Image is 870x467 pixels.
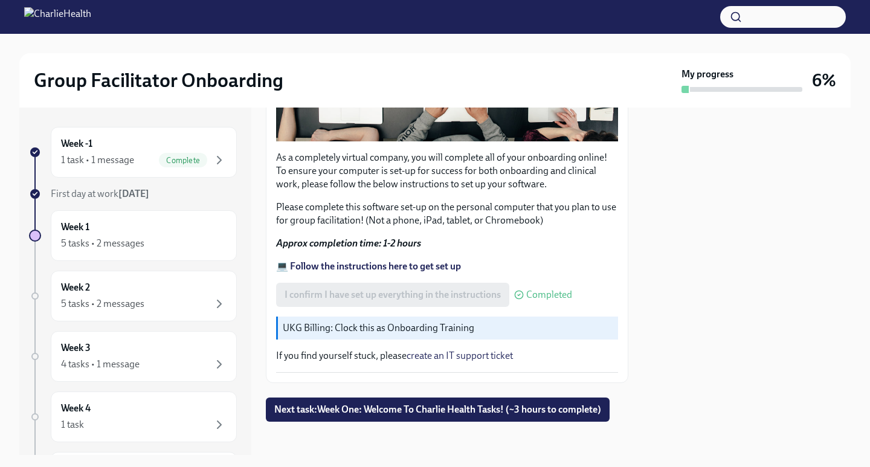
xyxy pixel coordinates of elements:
[61,153,134,167] div: 1 task • 1 message
[61,358,140,371] div: 4 tasks • 1 message
[276,201,618,227] p: Please complete this software set-up on the personal computer that you plan to use for group faci...
[266,398,610,422] button: Next task:Week One: Welcome To Charlie Health Tasks! (~3 hours to complete)
[526,290,572,300] span: Completed
[407,350,513,361] a: create an IT support ticket
[681,68,733,81] strong: My progress
[29,271,237,321] a: Week 25 tasks • 2 messages
[61,402,91,415] h6: Week 4
[29,391,237,442] a: Week 41 task
[29,331,237,382] a: Week 34 tasks • 1 message
[61,281,90,294] h6: Week 2
[159,156,207,165] span: Complete
[276,237,421,249] strong: Approx completion time: 1-2 hours
[276,349,618,362] p: If you find yourself stuck, please
[29,127,237,178] a: Week -11 task • 1 messageComplete
[283,321,613,335] p: UKG Billing: Clock this as Onboarding Training
[51,188,149,199] span: First day at work
[61,341,91,355] h6: Week 3
[29,210,237,261] a: Week 15 tasks • 2 messages
[34,68,283,92] h2: Group Facilitator Onboarding
[61,297,144,311] div: 5 tasks • 2 messages
[61,237,144,250] div: 5 tasks • 2 messages
[61,137,92,150] h6: Week -1
[276,151,618,191] p: As a completely virtual company, you will complete all of your onboarding online! To ensure your ...
[274,404,601,416] span: Next task : Week One: Welcome To Charlie Health Tasks! (~3 hours to complete)
[61,418,84,431] div: 1 task
[118,188,149,199] strong: [DATE]
[61,221,89,234] h6: Week 1
[276,260,461,272] a: 💻 Follow the instructions here to get set up
[24,7,91,27] img: CharlieHealth
[812,69,836,91] h3: 6%
[29,187,237,201] a: First day at work[DATE]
